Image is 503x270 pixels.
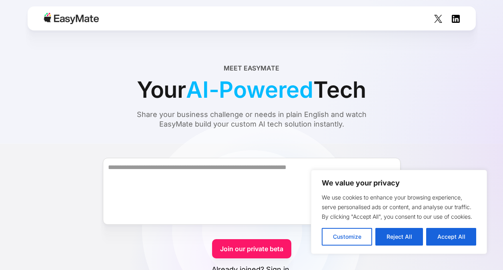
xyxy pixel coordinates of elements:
div: Meet EasyMate [224,63,279,73]
a: Join our private beta [212,239,291,258]
button: Reject All [375,228,423,246]
div: We value your privacy [311,170,487,254]
button: Customize [322,228,372,246]
div: Share your business challenge or needs in plain English and watch EasyMate build your custom AI t... [122,110,382,129]
div: Your [137,73,366,107]
span: AI-Powered [186,73,313,107]
p: We value your privacy [322,178,476,188]
img: Social Icon [434,15,442,23]
span: Tech [313,73,366,107]
img: Easymate logo [44,13,99,24]
button: Accept All [426,228,476,246]
p: We use cookies to enhance your browsing experience, serve personalised ads or content, and analys... [322,193,476,222]
img: Social Icon [452,15,460,23]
